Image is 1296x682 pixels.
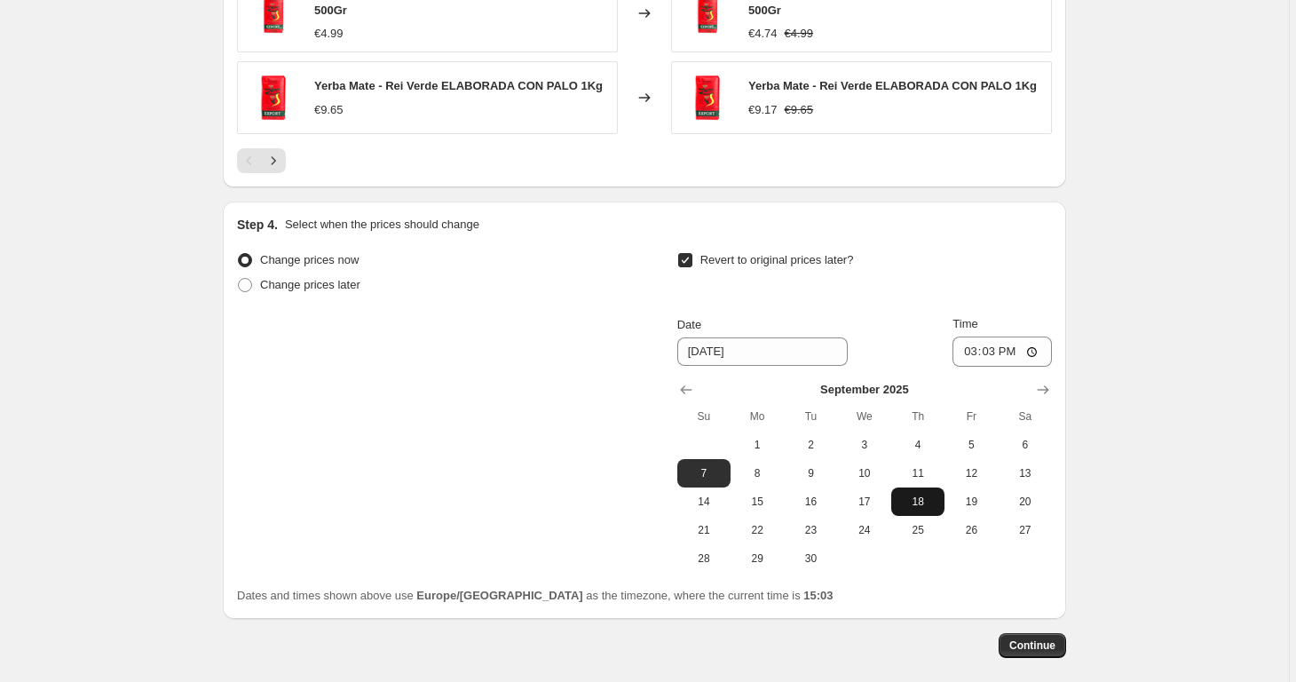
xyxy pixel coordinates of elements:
span: 11 [898,466,937,480]
button: Sunday September 21 2025 [677,516,731,544]
p: Select when the prices should change [285,216,479,234]
img: 13-Export-Padr_oArgentino1kg_80x.png [681,71,734,124]
button: Wednesday September 17 2025 [838,488,891,516]
span: 15 [738,495,777,509]
span: Tu [791,409,830,424]
span: 30 [791,551,830,566]
span: 26 [952,523,991,537]
span: Th [898,409,937,424]
span: 13 [1006,466,1045,480]
button: Monday September 8 2025 [731,459,784,488]
button: Thursday September 11 2025 [891,459,944,488]
span: 23 [791,523,830,537]
button: Wednesday September 3 2025 [838,431,891,459]
span: 9 [791,466,830,480]
th: Friday [944,402,998,431]
div: €4.74 [748,25,778,43]
span: 21 [684,523,723,537]
button: Saturday September 6 2025 [999,431,1052,459]
button: Tuesday September 23 2025 [784,516,837,544]
span: 8 [738,466,777,480]
nav: Pagination [237,148,286,173]
button: Monday September 22 2025 [731,516,784,544]
span: Yerba Mate - Rei Verde ELABORADA CON PALO 1Kg [748,79,1037,92]
th: Tuesday [784,402,837,431]
strike: €4.99 [785,25,814,43]
span: 28 [684,551,723,566]
button: Wednesday September 24 2025 [838,516,891,544]
img: 13-Export-Padr_oArgentino1kg_80x.png [247,71,300,124]
span: Date [677,318,701,331]
h2: Step 4. [237,216,278,234]
button: Monday September 15 2025 [731,488,784,516]
span: 22 [738,523,777,537]
th: Sunday [677,402,731,431]
button: Tuesday September 30 2025 [784,544,837,573]
span: Yerba Mate - Rei Verde ELABORADA CON PALO 1Kg [314,79,603,92]
span: 7 [684,466,723,480]
button: Saturday September 13 2025 [999,459,1052,488]
span: Su [684,409,723,424]
button: Friday September 19 2025 [944,488,998,516]
div: €4.99 [314,25,344,43]
span: 5 [952,438,991,452]
span: 24 [845,523,884,537]
th: Wednesday [838,402,891,431]
span: 4 [898,438,937,452]
span: 25 [898,523,937,537]
span: 2 [791,438,830,452]
span: 27 [1006,523,1045,537]
button: Thursday September 25 2025 [891,516,944,544]
span: 18 [898,495,937,509]
span: Time [952,317,977,330]
span: Dates and times shown above use as the timezone, where the current time is [237,589,834,602]
span: Mo [738,409,777,424]
span: We [845,409,884,424]
input: 12:00 [952,337,1052,367]
div: €9.17 [748,101,778,119]
button: Show next month, October 2025 [1031,377,1055,402]
b: 15:03 [803,589,833,602]
button: Show previous month, August 2025 [674,377,699,402]
span: Sa [1006,409,1045,424]
button: Monday September 1 2025 [731,431,784,459]
th: Saturday [999,402,1052,431]
span: 6 [1006,438,1045,452]
button: Monday September 29 2025 [731,544,784,573]
button: Friday September 26 2025 [944,516,998,544]
button: Sunday September 14 2025 [677,488,731,516]
span: Change prices now [260,253,359,266]
th: Monday [731,402,784,431]
button: Saturday September 20 2025 [999,488,1052,516]
span: 14 [684,495,723,509]
span: Fr [952,409,991,424]
span: Revert to original prices later? [700,253,854,266]
button: Next [261,148,286,173]
button: Friday September 5 2025 [944,431,998,459]
span: 29 [738,551,777,566]
input: 8/31/2025 [677,337,848,366]
span: 1 [738,438,777,452]
button: Wednesday September 10 2025 [838,459,891,488]
span: 10 [845,466,884,480]
button: Saturday September 27 2025 [999,516,1052,544]
button: Sunday September 28 2025 [677,544,731,573]
span: 17 [845,495,884,509]
span: 16 [791,495,830,509]
button: Continue [999,633,1066,658]
span: 19 [952,495,991,509]
button: Tuesday September 9 2025 [784,459,837,488]
span: 20 [1006,495,1045,509]
button: Tuesday September 16 2025 [784,488,837,516]
button: Thursday September 4 2025 [891,431,944,459]
strike: €9.65 [785,101,814,119]
th: Thursday [891,402,944,431]
span: 12 [952,466,991,480]
button: Sunday September 7 2025 [677,459,731,488]
button: Friday September 12 2025 [944,459,998,488]
span: Change prices later [260,278,360,291]
button: Tuesday September 2 2025 [784,431,837,459]
b: Europe/[GEOGRAPHIC_DATA] [416,589,582,602]
div: €9.65 [314,101,344,119]
span: Continue [1009,638,1055,653]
